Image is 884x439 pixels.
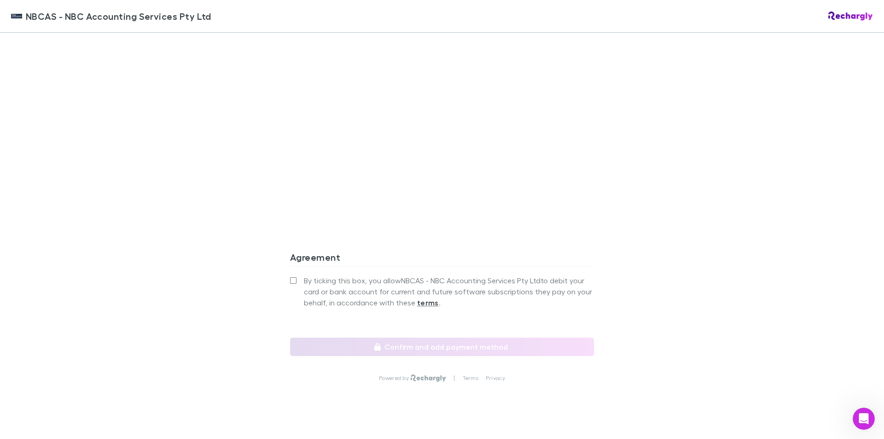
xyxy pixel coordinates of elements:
[828,12,873,21] img: Rechargly Logo
[290,338,594,356] button: Confirm and add payment method
[304,275,594,308] span: By ticking this box, you allow NBCAS - NBC Accounting Services Pty Ltd to debit your card or bank...
[417,298,439,307] strong: terms
[486,375,505,382] a: Privacy
[290,252,594,266] h3: Agreement
[11,11,22,22] img: NBCAS - NBC Accounting Services Pty Ltd's Logo
[26,9,211,23] span: NBCAS - NBC Accounting Services Pty Ltd
[411,375,446,382] img: Rechargly Logo
[463,375,478,382] a: Terms
[379,375,411,382] p: Powered by
[454,375,455,382] p: |
[853,408,875,430] iframe: Intercom live chat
